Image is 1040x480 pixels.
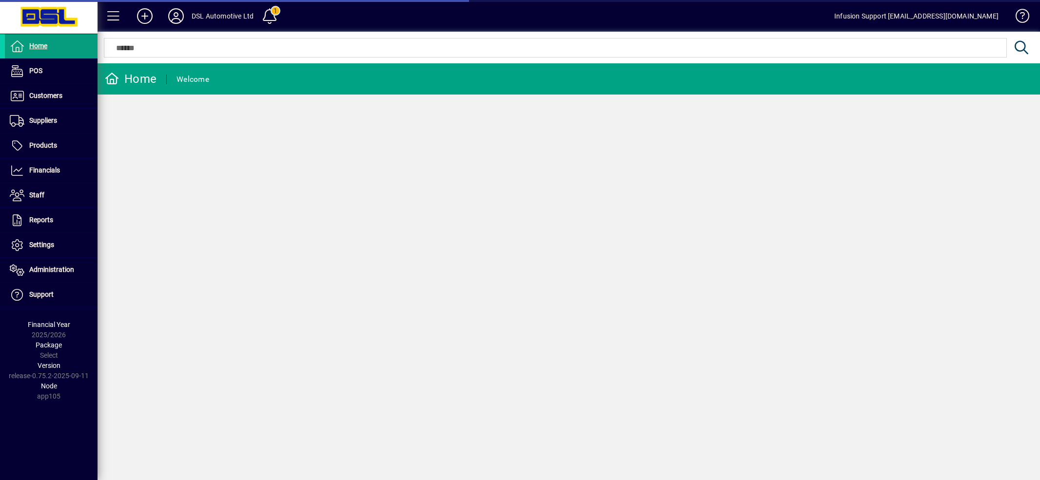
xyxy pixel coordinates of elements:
[41,382,57,390] span: Node
[105,71,157,87] div: Home
[5,233,98,257] a: Settings
[5,84,98,108] a: Customers
[29,290,54,298] span: Support
[29,166,60,174] span: Financials
[38,362,60,369] span: Version
[29,216,53,224] span: Reports
[177,72,209,87] div: Welcome
[5,59,98,83] a: POS
[1008,2,1028,34] a: Knowledge Base
[29,42,47,50] span: Home
[834,8,999,24] div: Infusion Support [EMAIL_ADDRESS][DOMAIN_NAME]
[29,191,44,199] span: Staff
[29,141,57,149] span: Products
[5,258,98,282] a: Administration
[5,183,98,208] a: Staff
[5,158,98,183] a: Financials
[29,67,42,75] span: POS
[5,283,98,307] a: Support
[5,208,98,232] a: Reports
[29,266,74,273] span: Administration
[129,7,160,25] button: Add
[29,241,54,249] span: Settings
[5,134,98,158] a: Products
[192,8,254,24] div: DSL Automotive Ltd
[5,109,98,133] a: Suppliers
[29,116,57,124] span: Suppliers
[160,7,192,25] button: Profile
[29,92,62,99] span: Customers
[36,341,62,349] span: Package
[28,321,70,328] span: Financial Year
